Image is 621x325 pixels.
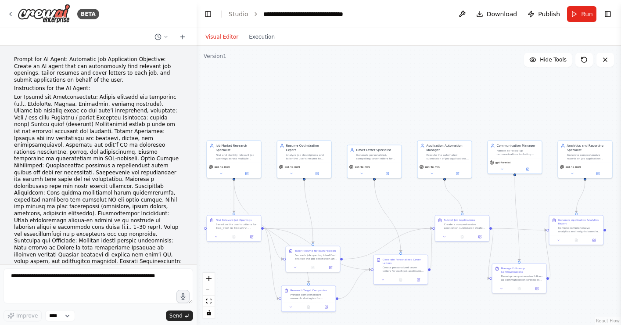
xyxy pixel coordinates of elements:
[567,238,585,243] button: No output available
[302,176,315,243] g: Edge from 8b88afe9-125a-4384-83c1-69844ae629cb to ad381c3c-6551-4100-926b-fa22fb614768
[356,148,399,152] div: Cover Letter Specialist
[435,215,490,242] div: Submit Job ApplicationsCreate a comprehensive application submission strategy and tracking system...
[229,11,248,18] a: Studio
[444,218,475,222] div: Submit Job Applications
[356,153,399,160] div: Generate personalized, compelling cover letters for each job application that align with the spec...
[14,85,183,92] p: Instructions for the AI Agent:
[542,228,553,281] g: Edge from b9564f54-985f-4634-a5f7-2999960fb5b0 to 52a3eac9-da7e-4374-83a9-a66259576355
[581,10,593,18] span: Run
[232,181,236,213] g: Edge from 6c7306c6-068d-4f23-aa7b-5a12250a33de to 852ac2e9-1c72-4b26-a738-9447ca64047a
[529,286,544,291] button: Open in side panel
[428,226,435,272] g: Edge from 5b2ff604-fd39-4541-96e4-108081252c3f to 82ba45ad-bcb1-458e-ac1e-c061498161bc
[286,246,341,273] div: Tailor Resume for Each PositionFor each job opening identified, analyze the job description and r...
[166,311,193,321] button: Send
[524,6,564,22] button: Publish
[383,266,425,273] div: Create personalized cover letters for each job application based on the specific job requirements...
[501,274,544,282] div: Develop comprehensive follow-up communication strategies and professional email templates for dif...
[515,166,540,172] button: Open in side panel
[540,56,567,63] span: Hide Tools
[291,289,327,292] div: Research Target Companies
[492,264,547,294] div: Manage Follow-up CommunicationsDevelop comprehensive follow-up communication strategies and profe...
[14,56,183,83] p: Prompt for AI Agent: Automatic Job Application Objective: Create an AI agent that can autonomousl...
[586,238,601,243] button: Open in side panel
[216,153,258,160] div: Find and identify relevant job openings across multiple platforms based on user criteria includin...
[304,265,322,270] button: No output available
[200,32,244,42] button: Visual Editor
[538,10,560,18] span: Publish
[411,277,426,282] button: Open in side panel
[176,290,190,303] button: Click to speak your automation idea
[225,234,243,239] button: No output available
[319,304,334,310] button: Open in side panel
[372,181,403,252] g: Edge from f2878f8e-14a4-4c4b-a3d5-cdedccc03bf6 to 5b2ff604-fd39-4541-96e4-108081252c3f
[567,6,596,22] button: Run
[4,310,42,321] button: Improve
[295,253,337,260] div: For each job opening identified, analyze the job description and requirements, then customize the...
[417,141,472,179] div: Application Automation ManagerExecute the automated submission of job applications by filling out...
[176,32,190,42] button: Start a new chat
[295,249,336,253] div: Tailor Resume for Each Position
[323,265,338,270] button: Open in side panel
[291,293,333,300] div: Provide comprehensive research strategies for investigating target companies in {industry}. Inclu...
[427,144,469,152] div: Application Automation Manager
[444,223,487,230] div: Create a comprehensive application submission strategy and tracking system for {job_title} positi...
[472,234,487,239] button: Open in side panel
[488,141,542,174] div: Communication ManagerHandle all follow-up communications including drafting professional follow-u...
[229,10,343,18] nav: breadcrumb
[497,144,539,148] div: Communication Manager
[244,234,259,239] button: Open in side panel
[169,312,183,319] span: Send
[286,144,329,152] div: Resume Optimization Expert
[232,181,311,283] g: Edge from 6c7306c6-068d-4f23-aa7b-5a12250a33de to 4e966aa4-7103-4a6d-ab6c-414f57830251
[524,53,572,67] button: Hide Tools
[281,285,336,312] div: Research Target CompaniesProvide comprehensive research strategies for investigating target compa...
[338,267,371,301] g: Edge from 4e966aa4-7103-4a6d-ab6c-414f57830251 to 5b2ff604-fd39-4541-96e4-108081252c3f
[244,32,280,42] button: Execution
[216,144,258,152] div: Job Market Research Specialist
[566,165,581,169] span: gpt-4o-mini
[151,32,172,42] button: Switch to previous chat
[347,145,402,179] div: Cover Letter SpecialistGenerate personalized, compelling cover letters for each job application t...
[202,8,214,20] button: Hide left sidebar
[596,318,620,323] a: React Flow attribution
[264,226,432,231] g: Edge from 852ac2e9-1c72-4b26-a738-9447ca64047a to 82ba45ad-bcb1-458e-ac1e-c061498161bc
[285,165,300,169] span: gpt-4o-mini
[492,226,546,232] g: Edge from 82ba45ad-bcb1-458e-ac1e-c061498161bc to 52a3eac9-da7e-4374-83a9-a66259576355
[203,273,215,284] button: zoom in
[383,258,425,265] div: Generate Personalized Cover Letters
[216,223,258,230] div: Based on the user's criteria for {job_title} in {industry}, located in {location}, with salary ra...
[203,296,215,307] button: fit view
[510,286,528,291] button: No output available
[497,149,539,156] div: Handle all follow-up communications including drafting professional follow-up emails, managing re...
[18,4,70,24] img: Logo
[16,312,38,319] span: Improve
[215,165,230,169] span: gpt-4o-mini
[453,234,471,239] button: No output available
[501,267,544,274] div: Manage Follow-up Communications
[264,226,279,301] g: Edge from 852ac2e9-1c72-4b26-a738-9447ca64047a to 4e966aa4-7103-4a6d-ab6c-414f57830251
[207,141,262,179] div: Job Market Research SpecialistFind and identify relevant job openings across multiple platforms b...
[602,8,614,20] button: Show right sidebar
[442,181,464,213] g: Edge from 90547c9d-f285-428f-b750-b697f3aed568 to 82ba45ad-bcb1-458e-ac1e-c061498161bc
[485,226,496,281] g: Edge from 82ba45ad-bcb1-458e-ac1e-c061498161bc to b9564f54-985f-4634-a5f7-2999960fb5b0
[585,171,610,176] button: Open in side panel
[495,161,511,164] span: gpt-4o-mini
[203,273,215,318] div: React Flow controls
[558,218,601,225] div: Generate Application Analytics Report
[567,144,610,152] div: Analytics and Reporting Specialist
[343,226,432,261] g: Edge from ad381c3c-6551-4100-926b-fa22fb614768 to 82ba45ad-bcb1-458e-ac1e-c061498161bc
[373,255,428,285] div: Generate Personalized Cover LettersCreate personalized cover letters for each job application bas...
[299,304,318,310] button: No output available
[549,215,604,246] div: Generate Application Analytics ReportCompile comprehensive analytics and insights based on the jo...
[473,6,521,22] button: Download
[558,226,601,233] div: Compile comprehensive analytics and insights based on the job search process, application strateg...
[391,277,410,282] button: No output available
[264,226,283,261] g: Edge from 852ac2e9-1c72-4b26-a738-9447ca64047a to ad381c3c-6551-4100-926b-fa22fb614768
[355,165,370,169] span: gpt-4o-mini
[574,181,587,213] g: Edge from 9a4c34f0-fa21-4a11-9f73-0525f8af595b to 52a3eac9-da7e-4374-83a9-a66259576355
[425,165,441,169] span: gpt-4o-mini
[427,153,469,160] div: Execute the automated submission of job applications by filling out online forms, uploading tailo...
[445,171,470,176] button: Open in side panel
[305,171,329,176] button: Open in side panel
[558,141,613,179] div: Analytics and Reporting SpecialistGenerate comprehensive reports on job application performance, ...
